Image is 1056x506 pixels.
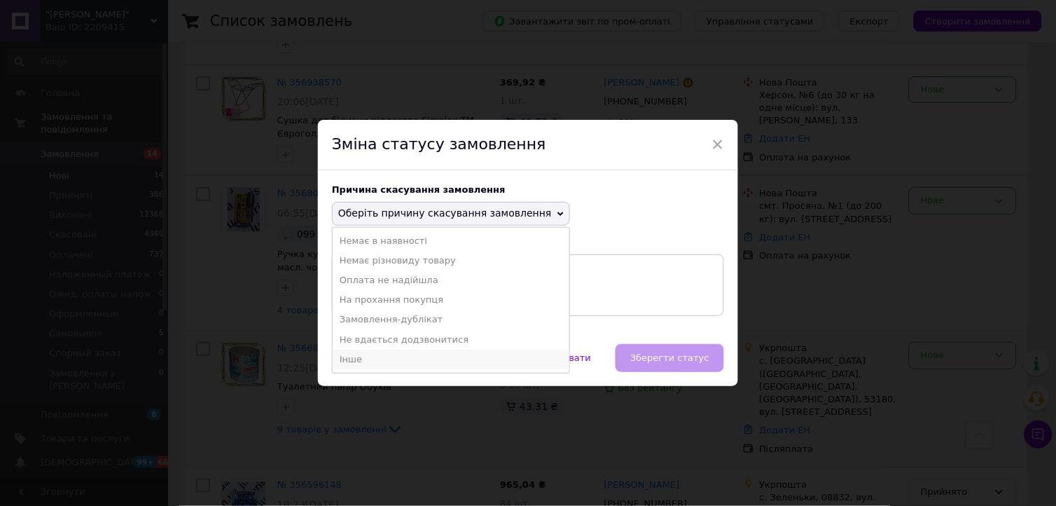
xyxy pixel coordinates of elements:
li: Не вдається додзвонитися [333,330,569,350]
li: Оплата не надійшла [333,271,569,290]
li: Інше [333,350,569,369]
div: Зміна статусу замовлення [318,120,738,170]
li: Немає різновиду товару [333,251,569,271]
li: Немає в наявності [333,231,569,251]
li: Замовлення-дублікат [333,310,569,329]
li: На прохання покупця [333,290,569,310]
span: Оберіть причину скасування замовлення [338,207,552,219]
div: Причина скасування замовлення [332,184,724,195]
span: × [711,132,724,156]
